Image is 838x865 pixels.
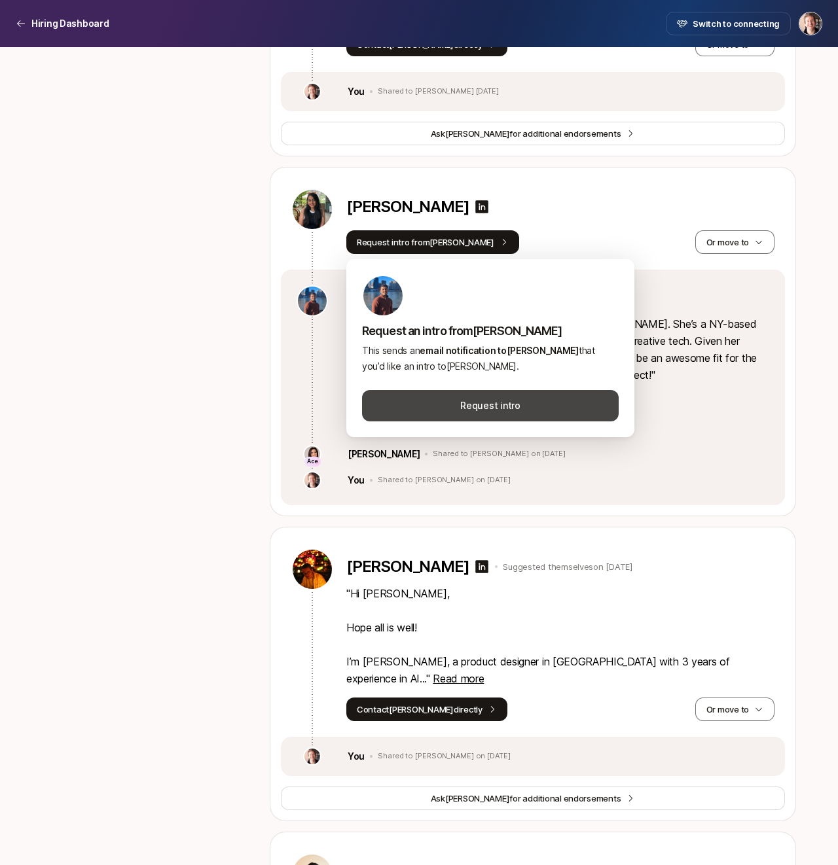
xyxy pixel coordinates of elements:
p: You [348,84,365,99]
button: Ask[PERSON_NAME]for additional endorsements [281,122,785,145]
span: [PERSON_NAME] [445,793,510,803]
p: Suggested themselves on [DATE] [503,560,632,573]
span: Ask for additional endorsements [431,792,621,805]
p: Shared to [PERSON_NAME] on [DATE] [433,450,565,459]
p: Shared to [PERSON_NAME] on [DATE] [378,752,510,761]
p: [PERSON_NAME] [346,198,469,216]
button: Ask[PERSON_NAME]for additional endorsements [281,786,785,810]
p: [PERSON_NAME] [348,446,420,462]
p: [PERSON_NAME] [346,557,469,576]
p: You [348,749,365,764]
img: 71d7b91d_d7cb_43b4_a7ea_a9b2f2cc6e03.jpg [304,446,320,462]
img: 8cb3e434_9646_4a7a_9a3b_672daafcbcea.jpg [304,472,320,488]
button: Contact[PERSON_NAME]directly [346,697,507,721]
p: Hiring Dashboard [31,16,109,31]
button: Or move to [695,230,774,254]
p: This sends an that you’d like an intro to [PERSON_NAME] . [362,343,619,374]
span: email notification to [PERSON_NAME] [420,345,579,356]
p: " Hi [PERSON_NAME], Hope all is well! I’m [PERSON_NAME], a product designer in [GEOGRAPHIC_DATA] ... [346,585,774,687]
img: 8cb3e434_9646_4a7a_9a3b_672daafcbcea.jpg [304,84,320,99]
p: Shared to [PERSON_NAME] on [DATE] [378,476,510,485]
img: dc681d8a_43eb_4aba_a374_80b352a73c28.jpg [293,190,332,229]
p: Request an intro from [PERSON_NAME] [362,322,619,340]
p: Ace [307,457,318,466]
span: Read more [433,672,484,685]
img: Jasper Story [799,12,822,35]
span: Switch to connecting [693,17,780,30]
button: Request intro from[PERSON_NAME] [346,230,519,254]
button: Or move to [695,697,774,721]
p: Shared to [PERSON_NAME] [DATE] [378,87,499,96]
button: Switch to connecting [666,12,791,35]
button: Request intro [362,390,619,421]
p: You [348,472,365,488]
img: 138fb35e_422b_4af4_9317_e6392f466d67.jpg [298,287,327,315]
span: [PERSON_NAME] [445,128,510,139]
span: Ask for additional endorsements [431,127,621,140]
img: 138fb35e_422b_4af4_9317_e6392f466d67.jpg [363,276,403,315]
img: 8cb3e434_9646_4a7a_9a3b_672daafcbcea.jpg [304,749,320,764]
img: 0a89323a_35fc_4626_9ffe_d812e9f3aa77.jpg [293,550,332,589]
